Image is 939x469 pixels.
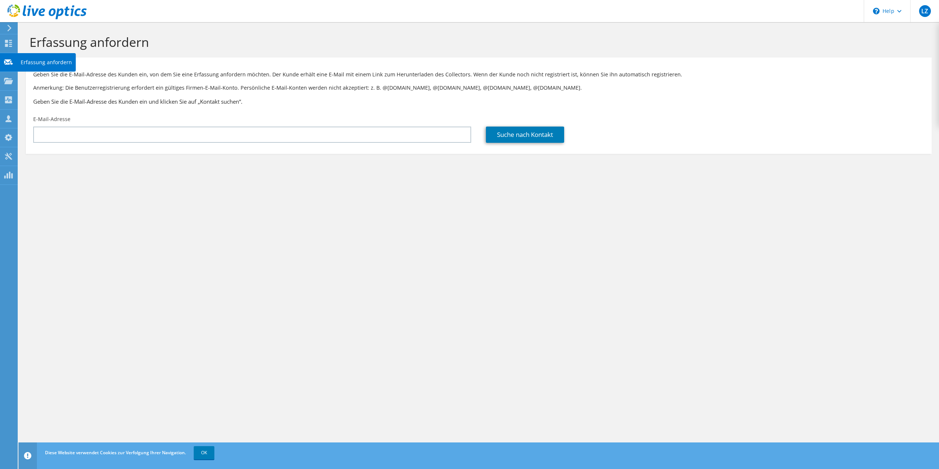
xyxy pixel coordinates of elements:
h1: Erfassung anfordern [30,34,924,50]
span: LZ [919,5,931,17]
a: Suche nach Kontakt [486,127,564,143]
a: OK [194,446,214,459]
p: Anmerkung: Die Benutzerregistrierung erfordert ein gültiges Firmen-E-Mail-Konto. Persönliche E-Ma... [33,84,924,92]
p: Geben Sie die E-Mail-Adresse des Kunden ein, von dem Sie eine Erfassung anfordern möchten. Der Ku... [33,70,924,79]
span: Diese Website verwendet Cookies zur Verfolgung Ihrer Navigation. [45,449,186,456]
div: Erfassung anfordern [17,53,76,72]
h3: Geben Sie die E-Mail-Adresse des Kunden ein und klicken Sie auf „Kontakt suchen“. [33,97,924,106]
svg: \n [873,8,880,14]
label: E-Mail-Adresse [33,115,70,123]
